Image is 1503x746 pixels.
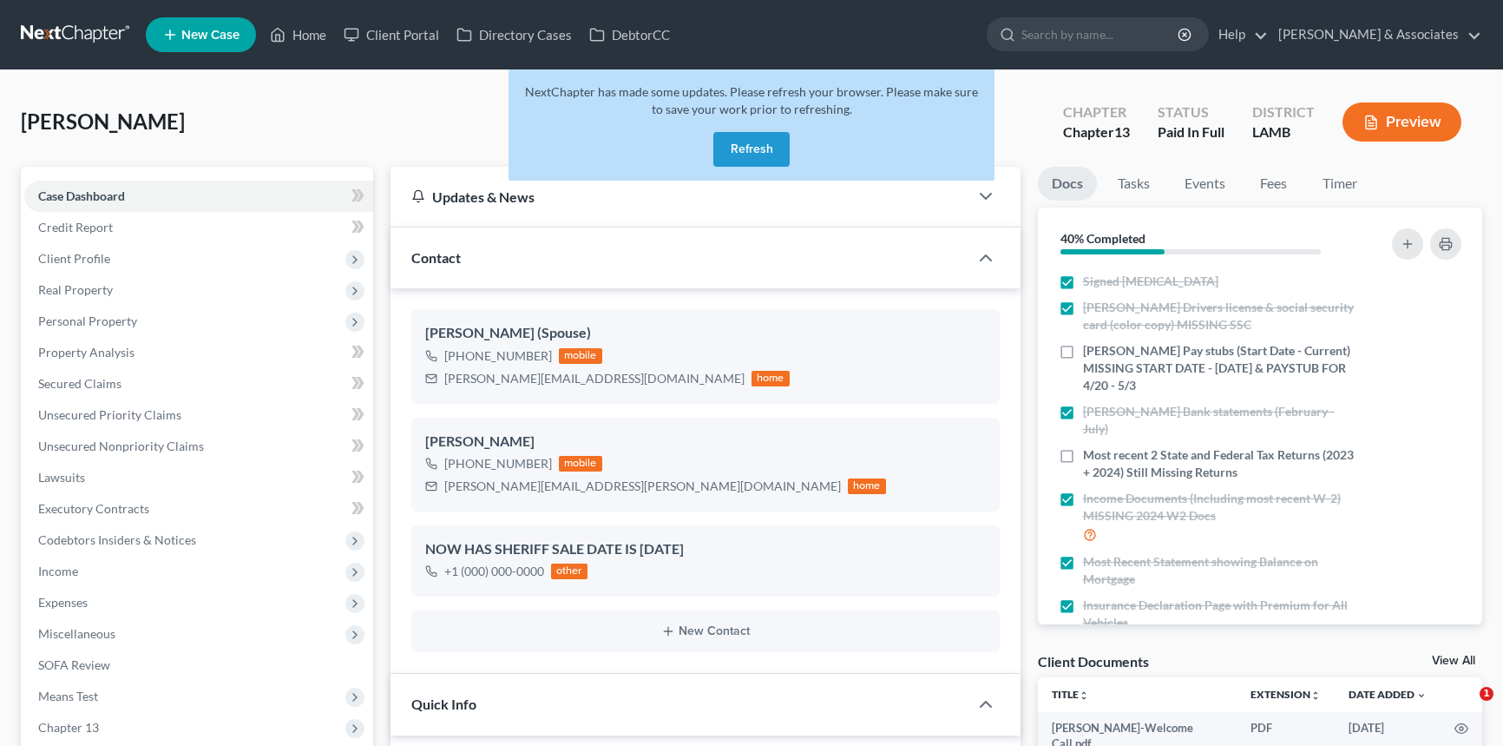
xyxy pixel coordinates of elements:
a: DebtorCC [581,19,679,50]
span: Quick Info [411,696,476,712]
a: Directory Cases [448,19,581,50]
span: Client Profile [38,251,110,266]
span: Property Analysis [38,345,135,360]
button: Refresh [713,132,790,167]
span: Insurance Declaration Page with Premium for All Vehicles [1083,597,1356,631]
button: New Contact [425,624,986,638]
span: Signed [MEDICAL_DATA] [1083,273,1218,290]
a: Unsecured Priority Claims [24,399,373,431]
span: Secured Claims [38,376,121,391]
span: [PERSON_NAME] Drivers license & social security card (color copy) MISSING SSC [1083,299,1356,333]
a: Unsecured Nonpriority Claims [24,431,373,462]
div: home [751,371,790,386]
span: 13 [1114,123,1130,140]
span: Unsecured Priority Claims [38,407,181,422]
span: [PERSON_NAME] Bank statements (February - July) [1083,403,1356,438]
div: Paid In Full [1158,122,1224,142]
span: Personal Property [38,314,137,328]
span: Executory Contracts [38,501,149,516]
div: other [551,564,587,579]
span: [PERSON_NAME] Pay stubs (Start Date - Current) MISSING START DATE - [DATE] & PAYSTUB FOR 4/20 - 5/3 [1083,342,1356,394]
a: Credit Report [24,212,373,243]
div: Chapter [1063,122,1130,142]
span: 1 [1480,687,1493,701]
strong: 40% Completed [1060,231,1145,246]
a: Executory Contracts [24,493,373,525]
a: Client Portal [335,19,448,50]
div: mobile [559,456,602,472]
i: expand_more [1416,690,1427,701]
a: SOFA Review [24,650,373,681]
i: unfold_more [1079,690,1089,701]
div: LAMB [1252,122,1315,142]
span: Miscellaneous [38,626,115,641]
iframe: Intercom live chat [1444,687,1486,729]
span: Chapter 13 [38,720,99,735]
span: Income Documents (Including most recent W-2) MISSING 2024 W2 Docs [1083,490,1356,525]
span: Expenses [38,595,88,610]
button: Preview [1342,102,1461,142]
span: Case Dashboard [38,188,125,203]
span: Credit Report [38,220,113,234]
input: Search by name... [1021,18,1180,50]
a: Property Analysis [24,337,373,368]
span: Most recent 2 State and Federal Tax Returns (2023 + 2024) Still Missing Returns [1083,446,1356,481]
div: [PERSON_NAME] (Spouse) [425,323,986,344]
div: [PHONE_NUMBER] [444,455,552,472]
a: View All [1432,655,1475,667]
a: Extensionunfold_more [1250,688,1321,701]
span: Codebtors Insiders & Notices [38,532,196,547]
i: unfold_more [1310,690,1321,701]
a: Events [1171,167,1239,201]
span: Most Recent Statement showing Balance on Mortgage [1083,553,1356,588]
span: Contact [411,249,461,266]
a: Case Dashboard [24,181,373,212]
span: NextChapter has made some updates. Please refresh your browser. Please make sure to save your wor... [525,84,978,116]
div: +1 (000) 000-0000 [444,563,544,580]
div: Chapter [1063,102,1130,122]
div: Client Documents [1038,652,1149,670]
div: [PERSON_NAME][EMAIL_ADDRESS][DOMAIN_NAME] [444,370,745,387]
span: [PERSON_NAME] [21,109,185,134]
div: [PHONE_NUMBER] [444,347,552,365]
span: SOFA Review [38,657,110,672]
div: District [1252,102,1315,122]
a: Fees [1246,167,1302,201]
div: [PERSON_NAME][EMAIL_ADDRESS][PERSON_NAME][DOMAIN_NAME] [444,478,841,495]
div: home [848,479,886,494]
div: Status [1158,102,1224,122]
a: Titleunfold_more [1052,688,1089,701]
a: [PERSON_NAME] & Associates [1270,19,1481,50]
a: Tasks [1104,167,1164,201]
span: Unsecured Nonpriority Claims [38,439,204,453]
div: Updates & News [411,188,948,206]
a: Lawsuits [24,462,373,493]
a: Secured Claims [24,368,373,399]
span: New Case [181,29,240,42]
div: NOW HAS SHERIFF SALE DATE IS [DATE] [425,539,986,560]
span: Lawsuits [38,470,85,485]
a: Home [261,19,335,50]
span: Means Test [38,689,98,703]
div: mobile [559,348,602,364]
span: Real Property [38,282,113,297]
a: Date Added expand_more [1349,688,1427,701]
div: [PERSON_NAME] [425,432,986,452]
a: Help [1210,19,1268,50]
a: Docs [1038,167,1097,201]
a: Timer [1309,167,1371,201]
span: Income [38,564,78,578]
